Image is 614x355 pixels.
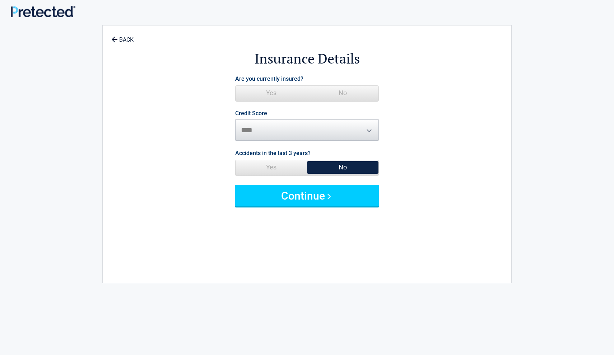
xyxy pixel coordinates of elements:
[235,148,311,158] label: Accidents in the last 3 years?
[236,86,307,100] span: Yes
[307,160,378,174] span: No
[110,30,135,43] a: BACK
[235,111,267,116] label: Credit Score
[236,160,307,174] span: Yes
[235,185,379,206] button: Continue
[307,86,378,100] span: No
[235,74,303,84] label: Are you currently insured?
[11,6,75,18] img: Main Logo
[142,50,472,68] h2: Insurance Details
